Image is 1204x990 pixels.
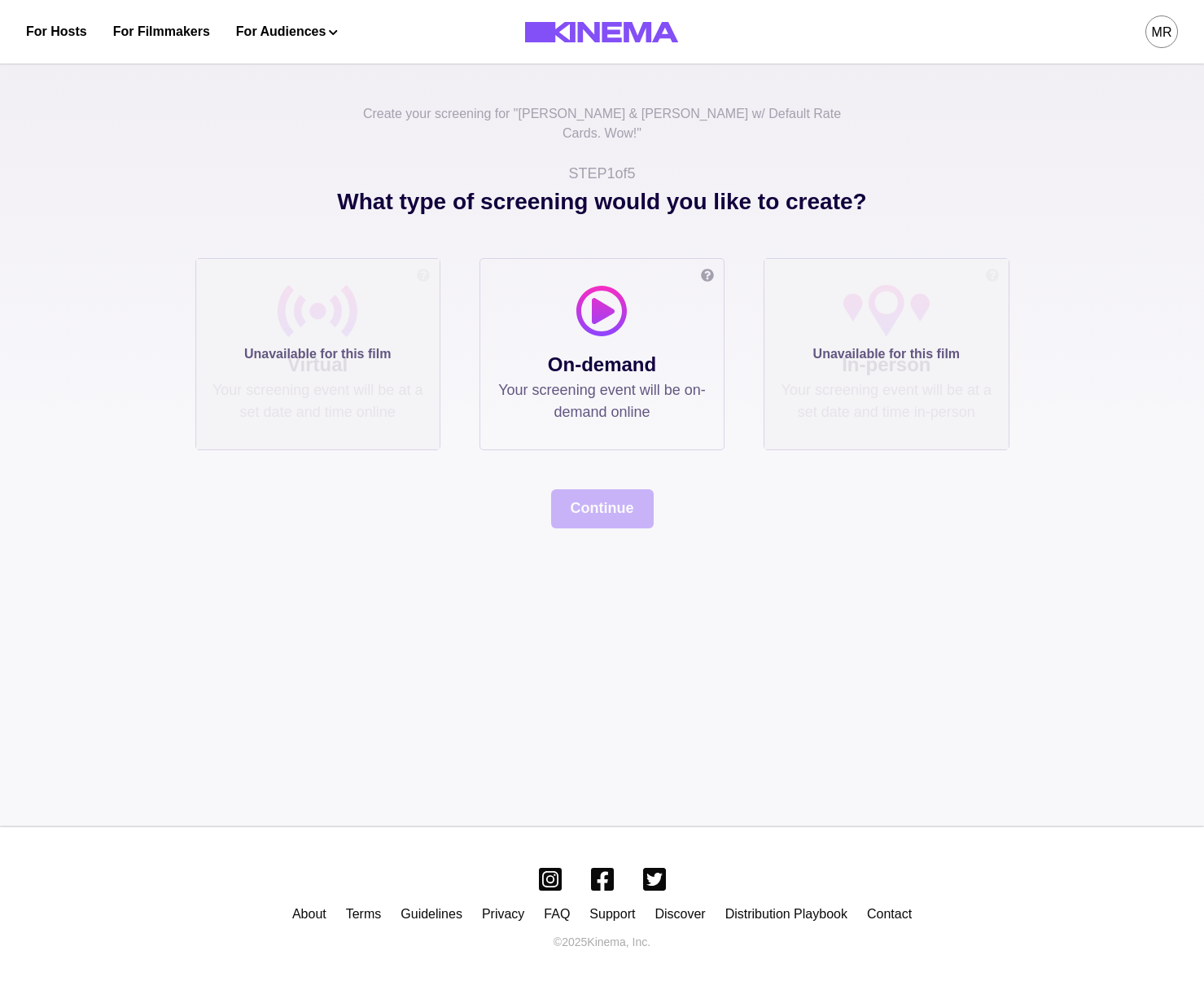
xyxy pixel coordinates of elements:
a: Discover [655,907,705,921]
a: Terms [346,907,382,921]
p: Unavailable for this film [244,344,391,364]
a: Privacy [482,907,524,921]
button: Info [691,269,724,282]
a: FAQ [544,907,570,921]
p: Your screening event will be on-demand online [497,379,707,423]
a: Guidelines [401,907,462,921]
p: What type of screening would you like to create? [195,185,1009,258]
a: About [292,907,326,921]
a: For Hosts [26,22,87,42]
button: For Audiences [236,22,338,42]
p: © 2025 Kinema, Inc. [554,934,650,951]
p: STEP 1 of 5 [568,163,635,185]
a: For Filmmakers [113,22,210,42]
a: Distribution Playbook [725,907,847,921]
a: Contact [867,907,912,921]
div: MR [1152,23,1172,42]
p: Create your screening for " [PERSON_NAME] & [PERSON_NAME] w/ Default Rate Cards. Wow! " [358,104,847,163]
button: Continue [551,489,654,528]
a: Support [589,907,635,921]
p: Unavailable for this film [813,344,960,364]
p: On-demand [497,350,707,379]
